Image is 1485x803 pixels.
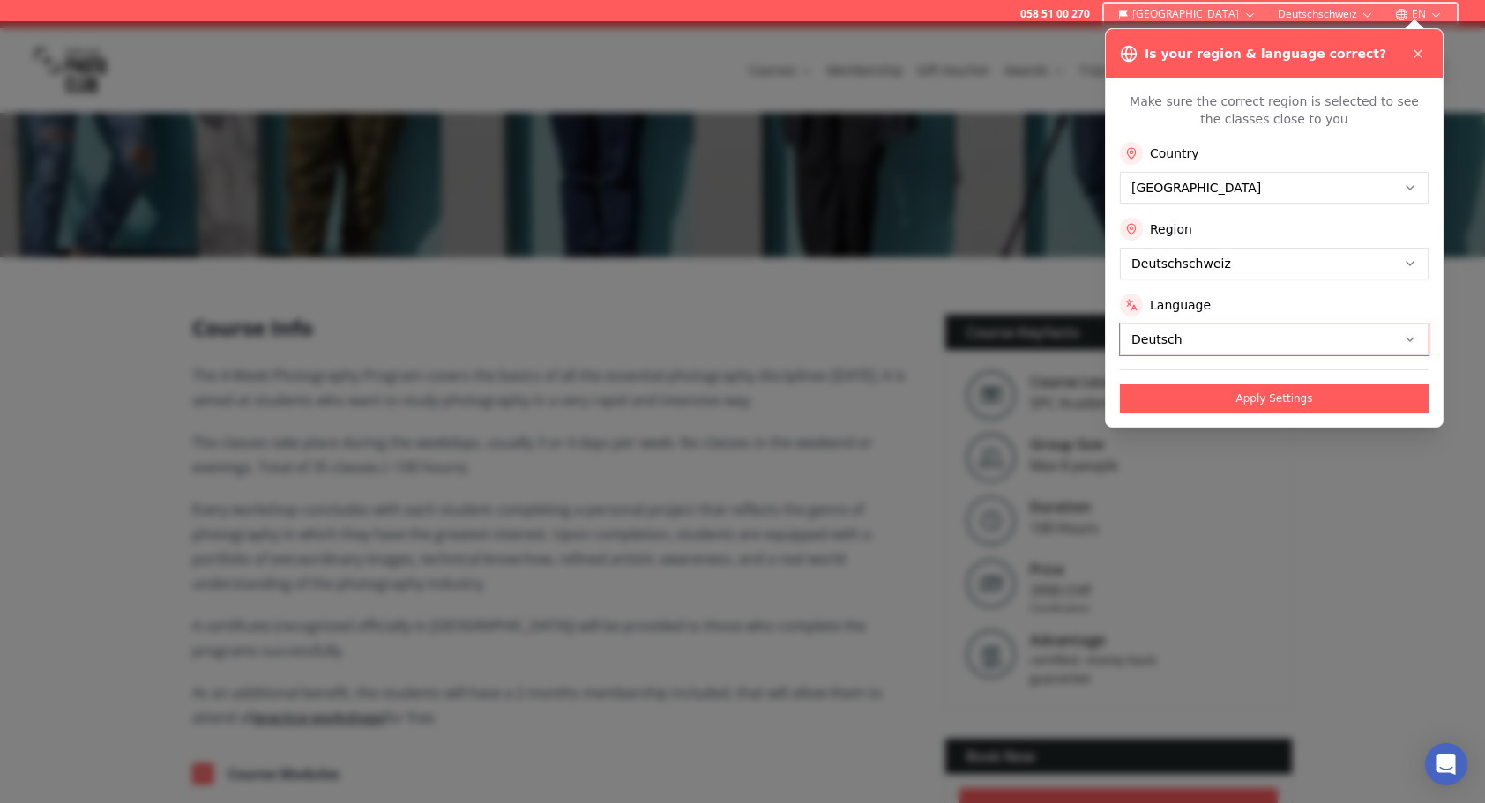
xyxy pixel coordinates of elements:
[1111,4,1264,25] button: [GEOGRAPHIC_DATA]
[1388,4,1450,25] button: EN
[1271,4,1381,25] button: Deutschschweiz
[1150,296,1211,314] label: Language
[1145,45,1386,63] h3: Is your region & language correct?
[1150,220,1192,238] label: Region
[1120,384,1429,413] button: Apply Settings
[1425,743,1467,785] div: Open Intercom Messenger
[1020,7,1090,21] a: 058 51 00 270
[1150,145,1199,162] label: Country
[1120,93,1429,128] p: Make sure the correct region is selected to see the classes close to you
